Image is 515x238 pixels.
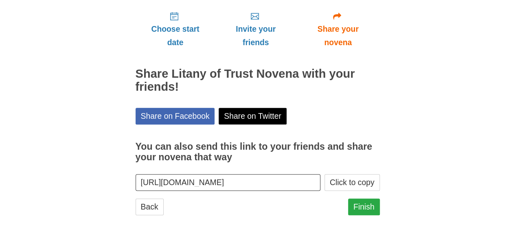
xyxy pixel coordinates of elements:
[223,22,288,49] span: Invite your friends
[348,199,380,215] a: Finish
[219,108,287,124] a: Share on Twitter
[296,5,380,53] a: Share your novena
[215,5,296,53] a: Invite your friends
[305,22,372,49] span: Share your novena
[324,174,380,191] button: Click to copy
[144,22,207,49] span: Choose start date
[136,108,215,124] a: Share on Facebook
[136,68,380,94] h2: Share Litany of Trust Novena with your friends!
[136,199,164,215] a: Back
[136,142,380,162] h3: You can also send this link to your friends and share your novena that way
[136,5,215,53] a: Choose start date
